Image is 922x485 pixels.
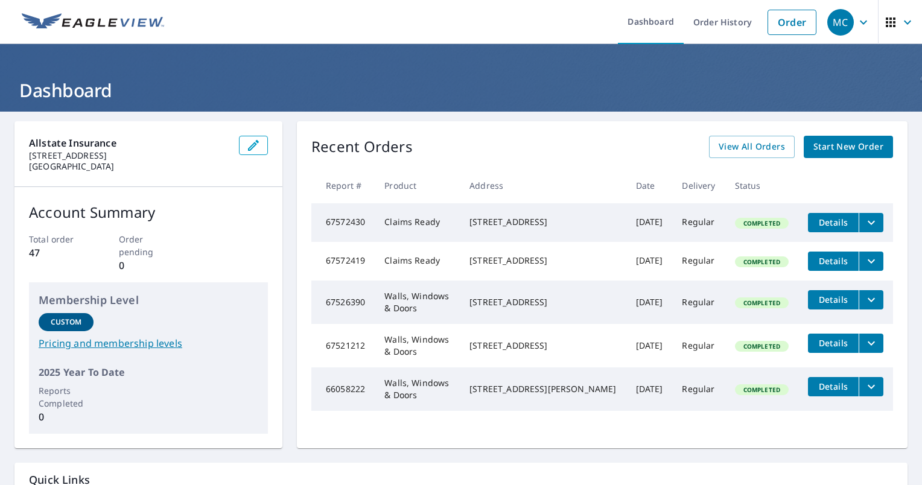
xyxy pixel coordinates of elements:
[815,381,851,392] span: Details
[626,203,673,242] td: [DATE]
[626,168,673,203] th: Date
[469,296,616,308] div: [STREET_ADDRESS]
[375,242,460,281] td: Claims Ready
[672,242,725,281] td: Regular
[469,340,616,352] div: [STREET_ADDRESS]
[736,219,787,227] span: Completed
[815,255,851,267] span: Details
[859,377,883,396] button: filesDropdownBtn-66058222
[859,213,883,232] button: filesDropdownBtn-67572430
[14,78,908,103] h1: Dashboard
[808,377,859,396] button: detailsBtn-66058222
[815,294,851,305] span: Details
[736,299,787,307] span: Completed
[39,292,258,308] p: Membership Level
[311,136,413,158] p: Recent Orders
[469,255,616,267] div: [STREET_ADDRESS]
[375,367,460,411] td: Walls, Windows & Doors
[626,281,673,324] td: [DATE]
[815,337,851,349] span: Details
[709,136,795,158] a: View All Orders
[804,136,893,158] a: Start New Order
[375,281,460,324] td: Walls, Windows & Doors
[311,168,375,203] th: Report #
[719,139,785,154] span: View All Orders
[736,385,787,394] span: Completed
[39,410,94,424] p: 0
[375,324,460,367] td: Walls, Windows & Doors
[311,281,375,324] td: 67526390
[22,13,164,31] img: EV Logo
[813,139,883,154] span: Start New Order
[51,317,82,328] p: Custom
[672,281,725,324] td: Regular
[808,213,859,232] button: detailsBtn-67572430
[859,290,883,309] button: filesDropdownBtn-67526390
[375,203,460,242] td: Claims Ready
[39,384,94,410] p: Reports Completed
[736,258,787,266] span: Completed
[119,233,179,258] p: Order pending
[815,217,851,228] span: Details
[626,367,673,411] td: [DATE]
[626,242,673,281] td: [DATE]
[375,168,460,203] th: Product
[725,168,798,203] th: Status
[827,9,854,36] div: MC
[29,246,89,260] p: 47
[311,242,375,281] td: 67572419
[859,334,883,353] button: filesDropdownBtn-67521212
[808,290,859,309] button: detailsBtn-67526390
[672,203,725,242] td: Regular
[29,136,229,150] p: Allstate Insurance
[736,342,787,350] span: Completed
[460,168,626,203] th: Address
[672,324,725,367] td: Regular
[39,365,258,379] p: 2025 Year To Date
[469,383,616,395] div: [STREET_ADDRESS][PERSON_NAME]
[119,258,179,273] p: 0
[768,10,816,35] a: Order
[29,201,268,223] p: Account Summary
[469,216,616,228] div: [STREET_ADDRESS]
[39,336,258,350] a: Pricing and membership levels
[626,324,673,367] td: [DATE]
[311,324,375,367] td: 67521212
[808,252,859,271] button: detailsBtn-67572419
[311,367,375,411] td: 66058222
[808,334,859,353] button: detailsBtn-67521212
[29,161,229,172] p: [GEOGRAPHIC_DATA]
[311,203,375,242] td: 67572430
[29,150,229,161] p: [STREET_ADDRESS]
[672,367,725,411] td: Regular
[859,252,883,271] button: filesDropdownBtn-67572419
[29,233,89,246] p: Total order
[672,168,725,203] th: Delivery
